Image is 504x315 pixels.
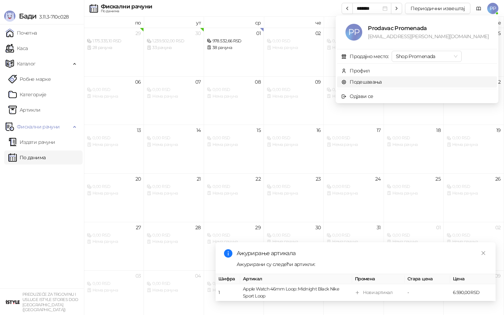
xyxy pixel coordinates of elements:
[315,31,321,36] div: 02
[87,183,141,190] div: 0,00 RSD
[84,222,144,271] td: 2025-10-27
[255,225,261,230] div: 29
[327,141,380,148] div: Нема рачуна
[84,125,144,173] td: 2025-10-13
[368,33,489,40] div: [EMAIL_ADDRESS][PERSON_NAME][DOMAIN_NAME]
[204,173,264,222] td: 2025-10-22
[224,249,232,258] span: info-circle
[267,183,321,190] div: 0,00 RSD
[17,120,59,134] span: Фискални рачуни
[350,92,373,100] div: Одјави се
[387,183,441,190] div: 0,00 RSD
[264,173,324,222] td: 2025-10-23
[196,128,201,133] div: 14
[316,176,321,181] div: 23
[84,17,144,28] th: по
[495,176,501,181] div: 26
[444,125,504,173] td: 2025-10-19
[447,141,500,148] div: Нема рачуна
[435,176,441,181] div: 25
[436,128,441,133] div: 18
[237,260,487,268] div: Ажурирани су следећи артикли:
[240,284,352,301] td: Apple Watch 46mm Loop: Midnight Black Nike Sport Loop
[19,12,36,20] span: Бади
[135,31,141,36] div: 29
[17,57,36,71] span: Каталог
[264,125,324,173] td: 2025-10-16
[135,273,141,278] div: 03
[8,72,51,86] a: Робне марке
[327,232,380,239] div: 0,00 RSD
[147,287,201,294] div: Нема рачуна
[207,232,261,239] div: 0,00 RSD
[207,86,261,93] div: 0,00 RSD
[197,176,201,181] div: 21
[22,292,78,312] small: PREDUZEĆE ZA TRGOVINU I USLUGE ISTYLE STORES DOO [GEOGRAPHIC_DATA] ([GEOGRAPHIC_DATA])
[204,125,264,173] td: 2025-10-15
[195,225,201,230] div: 28
[237,249,487,258] div: Ажурирање артикала
[324,17,384,28] th: пе
[87,141,141,148] div: Нема рачуна
[444,222,504,271] td: 2025-11-02
[101,4,152,9] div: Фискални рачуни
[147,280,201,287] div: 0,00 RSD
[327,183,380,190] div: 0,00 RSD
[350,52,388,60] div: Продајно место:
[315,79,321,84] div: 09
[267,232,321,239] div: 0,00 RSD
[144,222,204,271] td: 2025-10-28
[87,135,141,141] div: 0,00 RSD
[350,67,370,75] div: Профил
[255,79,261,84] div: 08
[405,3,470,14] button: Периодични извештај
[396,51,457,62] span: Shop Promenada
[195,273,201,278] div: 04
[207,44,261,51] div: 38 рачуна
[497,79,501,84] div: 12
[384,173,444,222] td: 2025-10-25
[195,79,201,84] div: 07
[147,190,201,197] div: Нема рачуна
[267,190,321,197] div: Нема рачуна
[264,17,324,28] th: че
[368,24,489,33] div: Prodavac Promenada
[207,238,261,245] div: Нема рачуна
[207,190,261,197] div: Нема рачуна
[8,103,41,117] a: ArtikliАртикли
[267,38,321,44] div: 0,00 RSD
[204,17,264,28] th: ср
[147,86,201,93] div: 0,00 RSD
[479,249,487,257] a: Close
[363,289,392,296] div: Нови артикал
[324,76,384,125] td: 2025-10-10
[87,93,141,100] div: Нема рачуна
[87,190,141,197] div: Нема рачуна
[387,190,441,197] div: Нема рачуна
[264,76,324,125] td: 2025-10-09
[324,125,384,173] td: 2025-10-17
[447,183,500,190] div: 0,00 RSD
[84,28,144,76] td: 2025-09-29
[8,150,45,164] a: По данима
[436,225,441,230] div: 01
[450,284,496,301] td: 6.590,00 RSD
[267,238,321,245] div: Нема рачуна
[327,44,380,51] div: Нема рачуна
[327,93,380,100] div: Нема рачуна
[207,141,261,148] div: Нема рачуна
[207,38,261,44] div: 978.532,66 RSD
[405,274,450,284] th: Стара цена
[341,79,382,85] a: Подешавања
[216,284,240,301] td: 1
[264,222,324,271] td: 2025-10-30
[87,38,141,44] div: 1.175.335,10 RSD
[87,232,141,239] div: 0,00 RSD
[387,232,441,239] div: 0,00 RSD
[444,173,504,222] td: 2025-10-26
[240,274,352,284] th: Артикал
[147,44,201,51] div: 33 рачуна
[207,280,261,287] div: 0,00 RSD
[144,76,204,125] td: 2025-10-07
[204,76,264,125] td: 2025-10-08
